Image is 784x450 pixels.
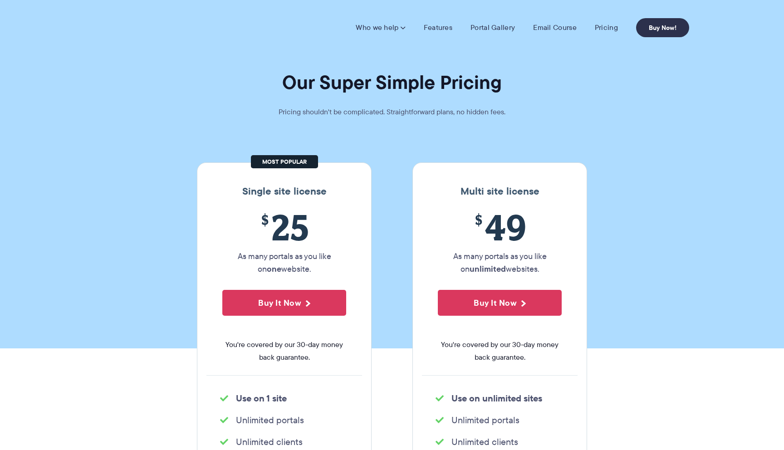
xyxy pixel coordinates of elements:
a: Pricing [595,23,618,32]
p: As many portals as you like on websites. [438,250,562,275]
p: Pricing shouldn't be complicated. Straightforward plans, no hidden fees. [256,106,528,118]
h3: Multi site license [422,186,578,197]
span: You're covered by our 30-day money back guarantee. [222,338,346,364]
a: Portal Gallery [470,23,515,32]
strong: unlimited [470,263,506,275]
strong: one [267,263,281,275]
strong: Use on unlimited sites [451,391,542,405]
span: 49 [438,206,562,248]
button: Buy It Now [438,290,562,316]
a: Email Course [533,23,577,32]
p: As many portals as you like on website. [222,250,346,275]
li: Unlimited portals [436,414,564,426]
h3: Single site license [206,186,362,197]
span: 25 [222,206,346,248]
a: Features [424,23,452,32]
span: You're covered by our 30-day money back guarantee. [438,338,562,364]
strong: Use on 1 site [236,391,287,405]
li: Unlimited portals [220,414,348,426]
li: Unlimited clients [436,435,564,448]
li: Unlimited clients [220,435,348,448]
a: Who we help [356,23,405,32]
button: Buy It Now [222,290,346,316]
a: Buy Now! [636,18,689,37]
